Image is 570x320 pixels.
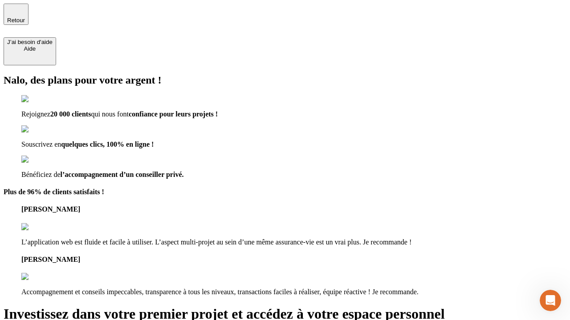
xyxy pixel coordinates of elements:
h2: Nalo, des plans pour votre argent ! [4,74,566,86]
img: checkmark [21,156,60,164]
span: Rejoignez qui nous font [21,110,218,118]
strong: confiance pour leurs projets ! [129,110,218,118]
strong: l’accompagnement d’un conseiller privé. [61,171,184,178]
p: L’application web est fluide et facile à utiliser. L’aspect multi-projet au sein d’une même assur... [21,238,566,246]
h4: Plus de 96% de clients satisfaits ! [4,188,566,196]
iframe: Intercom live chat [540,290,561,311]
p: Accompagnement et conseils impeccables, transparence à tous les niveaux, transactions faciles à r... [21,288,566,296]
button: Retour [4,4,28,25]
div: Aide [7,45,53,52]
img: reviews stars [21,273,65,281]
h4: [PERSON_NAME] [21,256,566,264]
strong: 20 000 clients [50,110,91,118]
span: Souscrivez en [21,140,154,148]
h4: [PERSON_NAME] [21,205,566,213]
span: Retour [7,17,25,24]
img: checkmark [21,125,60,133]
span: Bénéficiez de [21,171,184,178]
strong: quelques clics, 100% en ligne ! [61,140,154,148]
img: checkmark [21,95,60,103]
div: J’ai besoin d'aide [7,39,53,45]
img: reviews stars [21,223,65,231]
button: J’ai besoin d'aideAide [4,37,56,65]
